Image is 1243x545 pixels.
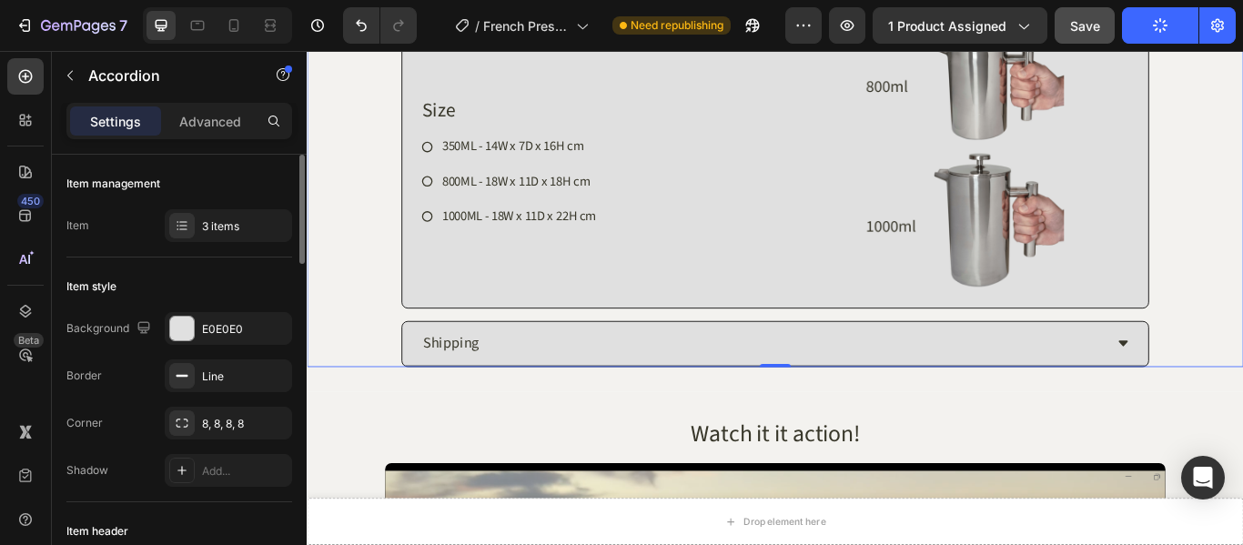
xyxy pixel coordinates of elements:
div: Line [202,368,288,385]
div: Item style [66,278,116,295]
iframe: Design area [307,51,1243,545]
div: Border [66,368,102,384]
div: Background [66,317,155,341]
div: Undo/Redo [343,7,417,44]
p: Settings [90,112,141,131]
div: Beta [14,333,44,348]
span: Need republishing [631,17,723,34]
button: 1 product assigned [873,7,1047,44]
p: Advanced [179,112,241,131]
span: 1 product assigned [888,16,1006,35]
div: Add... [202,463,288,479]
div: Open Intercom Messenger [1181,456,1225,500]
p: Accordion [88,65,243,86]
span: Save [1070,18,1100,34]
div: 3 items [202,218,288,235]
div: Item management [66,176,160,192]
p: 7 [119,15,127,36]
div: 8, 8, 8, 8 [202,416,288,432]
div: Corner [66,415,103,431]
button: 7 [7,7,136,44]
div: E0E0E0 [202,321,288,338]
button: Save [1055,7,1115,44]
div: Item [66,217,89,234]
div: Shadow [66,462,108,479]
span: / [475,16,480,35]
div: Item header [66,523,128,540]
div: 450 [17,194,44,208]
span: French Press Product Page [483,16,569,35]
p: Shipping [136,326,201,357]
